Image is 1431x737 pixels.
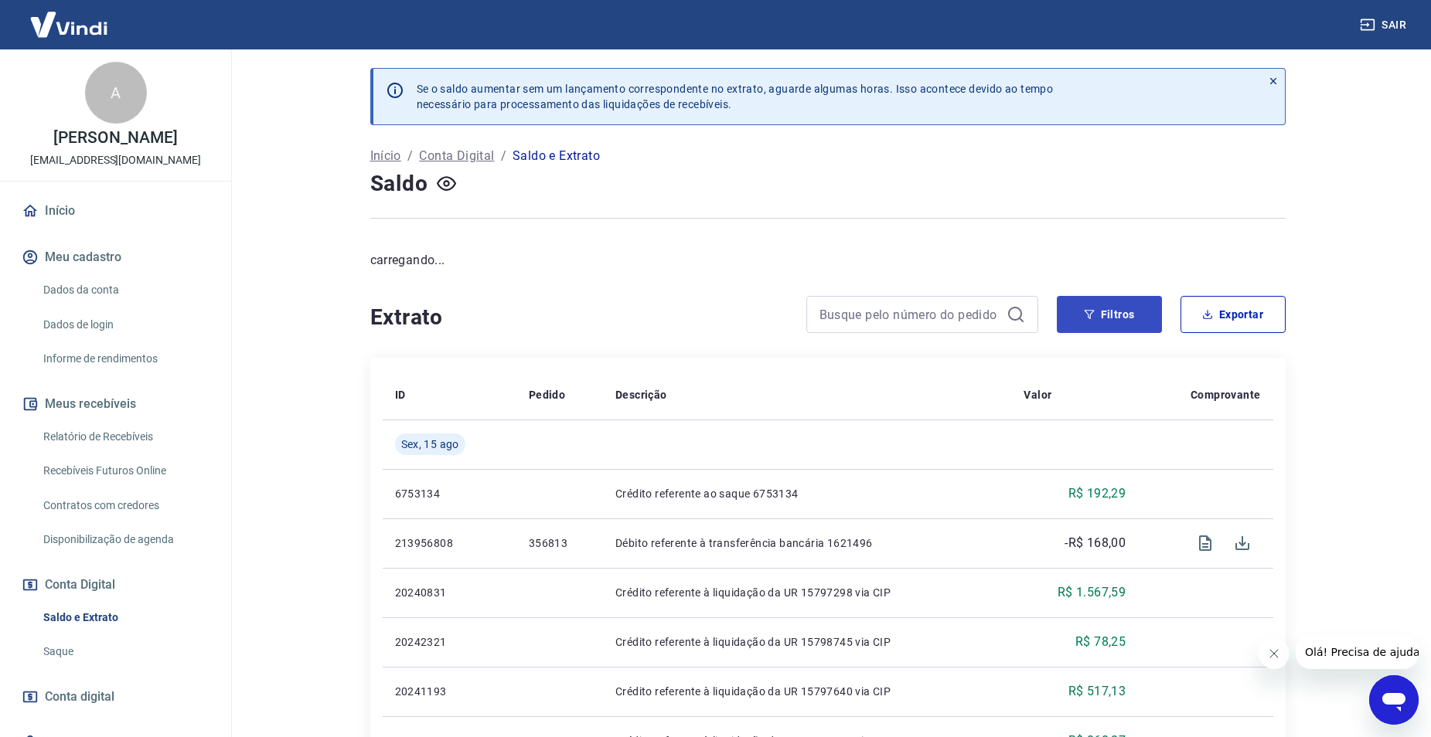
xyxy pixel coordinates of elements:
a: Relatório de Recebíveis [37,421,213,453]
iframe: Botão para abrir a janela de mensagens [1369,675,1419,725]
p: R$ 192,29 [1068,484,1126,503]
a: Conta digital [19,680,213,714]
span: Olá! Precisa de ajuda? [9,11,130,23]
p: Crédito referente à liquidação da UR 15797640 via CIP [615,684,999,699]
button: Exportar [1181,296,1286,333]
a: Disponibilização de agenda [37,524,213,555]
p: carregando... [370,251,1286,270]
p: R$ 1.567,59 [1058,583,1126,602]
button: Filtros [1057,296,1162,333]
p: 20240831 [395,585,504,600]
p: Descrição [615,387,667,402]
button: Conta Digital [19,568,213,602]
p: R$ 517,13 [1068,682,1126,701]
button: Sair [1357,11,1412,39]
button: Meus recebíveis [19,387,213,421]
p: / [407,147,413,165]
div: A [85,62,147,124]
h4: Saldo [370,168,428,199]
a: Contratos com credores [37,490,213,521]
span: Conta digital [45,686,114,708]
p: -R$ 168,00 [1065,534,1126,552]
a: Dados de login [37,309,213,341]
p: Comprovante [1191,387,1260,402]
p: ID [395,387,406,402]
p: Saldo e Extrato [513,147,600,165]
span: Download [1224,525,1261,562]
p: / [501,147,506,165]
span: Visualizar [1187,525,1224,562]
p: 6753134 [395,486,504,501]
h4: Extrato [370,302,788,333]
p: 356813 [529,535,591,551]
a: Conta Digital [419,147,494,165]
p: [PERSON_NAME] [53,130,177,146]
iframe: Fechar mensagem [1259,638,1290,669]
a: Dados da conta [37,274,213,306]
iframe: Mensagem da empresa [1296,635,1419,669]
p: 213956808 [395,535,504,551]
a: Saque [37,636,213,667]
a: Início [370,147,401,165]
p: [EMAIL_ADDRESS][DOMAIN_NAME] [30,152,201,168]
p: Débito referente à transferência bancária 1621496 [615,535,999,551]
a: Início [19,194,213,228]
a: Recebíveis Futuros Online [37,455,213,487]
p: Crédito referente à liquidação da UR 15797298 via CIP [615,585,999,600]
p: R$ 78,25 [1075,633,1126,651]
p: Se o saldo aumentar sem um lançamento correspondente no extrato, aguarde algumas horas. Isso acon... [417,81,1054,112]
p: Valor [1024,387,1051,402]
p: 20241193 [395,684,504,699]
a: Saldo e Extrato [37,602,213,633]
p: Crédito referente ao saque 6753134 [615,486,999,501]
p: 20242321 [395,634,504,650]
p: Pedido [529,387,565,402]
button: Meu cadastro [19,240,213,274]
span: Sex, 15 ago [401,436,459,452]
input: Busque pelo número do pedido [819,303,1000,326]
img: Vindi [19,1,119,48]
a: Informe de rendimentos [37,343,213,375]
p: Crédito referente à liquidação da UR 15798745 via CIP [615,634,999,650]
